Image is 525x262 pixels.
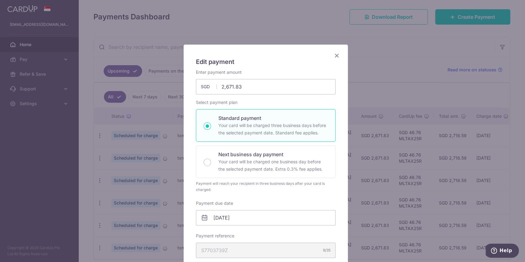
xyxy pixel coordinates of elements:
p: Your card will be charged one business day before the selected payment date. Extra 0.3% fee applies. [218,158,328,173]
label: Enter payment amount [196,69,242,75]
input: DD / MM / YYYY [196,210,336,225]
p: Standard payment [218,114,328,122]
button: Close [333,52,340,59]
div: Payment will reach your recipient in three business days after your card is charged. [196,181,336,193]
span: SGD [201,84,217,90]
label: Select payment plan [196,99,237,105]
input: 0.00 [196,79,336,94]
label: Payment due date [196,200,233,206]
div: 9/35 [323,247,331,253]
label: Payment reference [196,233,234,239]
iframe: Opens a widget where you can find more information [486,244,519,259]
p: Next business day payment [218,151,328,158]
h5: Edit payment [196,57,336,67]
p: Your card will be charged three business days before the selected payment date. Standard fee appl... [218,122,328,137]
